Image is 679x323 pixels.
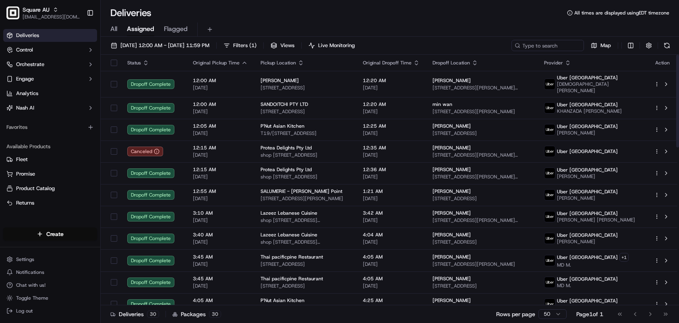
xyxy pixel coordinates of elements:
[557,195,618,201] span: [PERSON_NAME]
[261,217,350,224] span: shop [STREET_ADDRESS][PERSON_NAME]
[433,217,532,224] span: [STREET_ADDRESS][PERSON_NAME][PERSON_NAME]
[3,140,97,153] div: Available Products
[261,195,350,202] span: [STREET_ADDRESS][PERSON_NAME]
[3,267,97,278] button: Notifications
[193,123,248,129] span: 12:05 AM
[261,239,350,245] span: shop [STREET_ADDRESS][PERSON_NAME]
[46,230,64,238] span: Create
[305,40,358,51] button: Live Monitoring
[3,43,97,56] button: Control
[544,190,555,200] img: uber-new-logo.jpeg
[193,210,248,216] span: 3:10 AM
[6,170,94,178] a: Promise
[619,253,629,262] button: +1
[363,297,420,304] span: 4:25 AM
[433,297,471,304] span: [PERSON_NAME]
[3,254,97,265] button: Settings
[3,292,97,304] button: Toggle Theme
[363,210,420,216] span: 3:42 AM
[16,156,28,163] span: Fleet
[363,108,420,115] span: [DATE]
[16,185,55,192] span: Product Catalog
[433,130,532,137] span: [STREET_ADDRESS]
[363,166,420,173] span: 12:36 AM
[3,3,83,23] button: Square AUSquare AU[EMAIL_ADDRESS][DOMAIN_NAME]
[261,130,350,137] span: T19/[STREET_ADDRESS]
[557,276,618,282] span: Uber [GEOGRAPHIC_DATA]
[544,168,555,178] img: uber-new-logo.jpeg
[127,60,141,66] span: Status
[557,173,618,180] span: [PERSON_NAME]
[110,24,117,34] span: All
[16,46,33,54] span: Control
[193,145,248,151] span: 12:15 AM
[544,124,555,135] img: uber-new-logo.jpeg
[147,311,159,318] div: 30
[363,123,420,129] span: 12:25 AM
[557,217,635,223] span: [PERSON_NAME] [PERSON_NAME]
[433,304,532,311] span: [STREET_ADDRESS][PERSON_NAME]
[6,6,19,19] img: Square AU
[261,174,350,180] span: shop [STREET_ADDRESS]
[557,238,618,245] span: [PERSON_NAME]
[261,254,323,260] span: Thai pacificpine Restaurant
[363,152,420,158] span: [DATE]
[557,304,618,311] span: [PERSON_NAME]
[496,310,535,318] p: Rows per page
[557,75,618,81] span: Uber [GEOGRAPHIC_DATA]
[3,121,97,134] div: Favorites
[544,79,555,89] img: uber-new-logo.jpeg
[433,108,532,115] span: [STREET_ADDRESS][PERSON_NAME]
[3,305,97,317] button: Log out
[16,199,34,207] span: Returns
[363,145,420,151] span: 12:35 AM
[261,283,350,289] span: [STREET_ADDRESS]
[16,104,34,112] span: Nash AI
[557,210,618,217] span: Uber [GEOGRAPHIC_DATA]
[16,282,46,288] span: Chat with us!
[557,167,618,173] span: Uber [GEOGRAPHIC_DATA]
[120,42,209,49] span: [DATE] 12:00 AM - [DATE] 11:59 PM
[193,297,248,304] span: 4:05 AM
[16,32,39,39] span: Deliveries
[3,197,97,209] button: Returns
[557,298,618,304] span: Uber [GEOGRAPHIC_DATA]
[600,42,611,49] span: Map
[557,101,618,108] span: Uber [GEOGRAPHIC_DATA]
[127,147,163,156] div: Canceled
[544,277,555,288] img: uber-new-logo.jpeg
[511,40,584,51] input: Type to search
[557,262,629,268] span: MD M.
[3,168,97,180] button: Promise
[16,75,34,83] span: Engage
[433,261,532,267] span: [STREET_ADDRESS][PERSON_NAME]
[544,255,555,266] img: uber-new-logo.jpeg
[209,311,221,318] div: 30
[433,275,471,282] span: [PERSON_NAME]
[3,29,97,42] a: Deliveries
[261,210,317,216] span: Lazeez Lebanese Cuisine
[193,101,248,108] span: 12:00 AM
[261,297,304,304] span: P'Nut Asian Kitchen
[193,152,248,158] span: [DATE]
[193,239,248,245] span: [DATE]
[433,145,471,151] span: [PERSON_NAME]
[363,217,420,224] span: [DATE]
[363,60,412,66] span: Original Dropoff Time
[557,232,618,238] span: Uber [GEOGRAPHIC_DATA]
[557,188,618,195] span: Uber [GEOGRAPHIC_DATA]
[433,101,452,108] span: min wan
[3,58,97,71] button: Orchestrate
[23,14,80,20] button: [EMAIL_ADDRESS][DOMAIN_NAME]
[433,77,471,84] span: [PERSON_NAME]
[16,90,38,97] span: Analytics
[433,210,471,216] span: [PERSON_NAME]
[363,188,420,195] span: 1:21 AM
[249,42,257,49] span: ( 1 )
[193,254,248,260] span: 3:45 AM
[557,81,641,94] span: [DEMOGRAPHIC_DATA][PERSON_NAME]
[363,239,420,245] span: [DATE]
[433,283,532,289] span: [STREET_ADDRESS]
[433,166,471,173] span: [PERSON_NAME]
[544,103,555,113] img: uber-new-logo.jpeg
